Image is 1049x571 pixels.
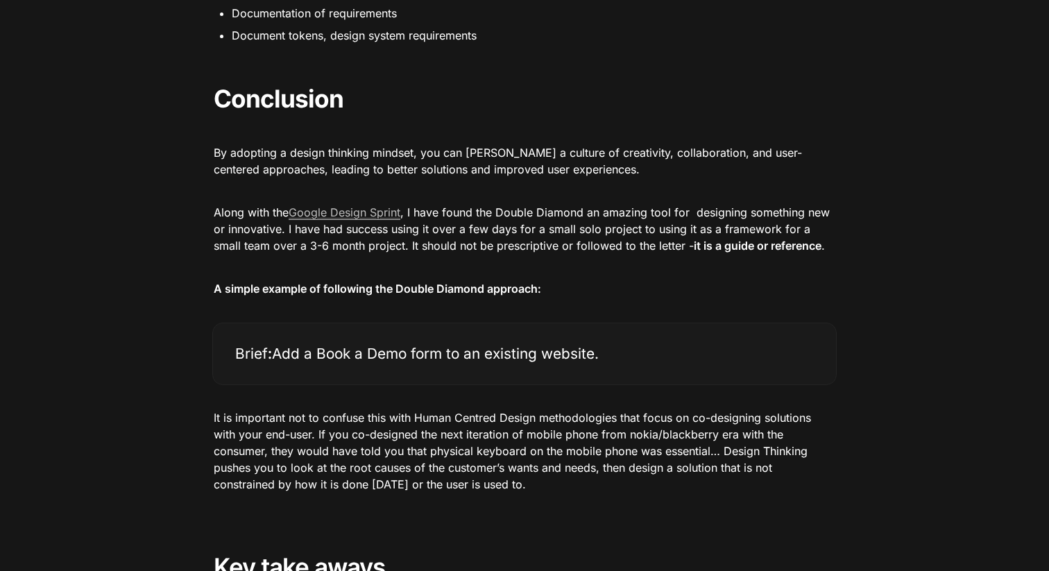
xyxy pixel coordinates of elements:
[289,205,400,220] a: Google Design Sprint
[694,239,821,253] strong: it is a guide or reference
[212,82,837,115] h2: Conclusion
[212,202,837,256] p: Along with the , I have found the Double Diamond an amazing tool for designing something new or i...
[235,346,814,362] span: Brief Add a Book a Demo form to an existing website.
[232,3,837,24] li: Documentation of requirements
[212,142,837,180] p: By adopting a design thinking mindset, you can [PERSON_NAME] a culture of creativity, collaborati...
[268,345,272,362] strong: :
[232,25,837,46] li: Document tokens, design system requirements
[214,282,541,296] strong: A simple example of following the Double Diamond approach:
[212,407,837,495] p: It is important not to confuse this with Human Centred Design methodologies that focus on co-desi...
